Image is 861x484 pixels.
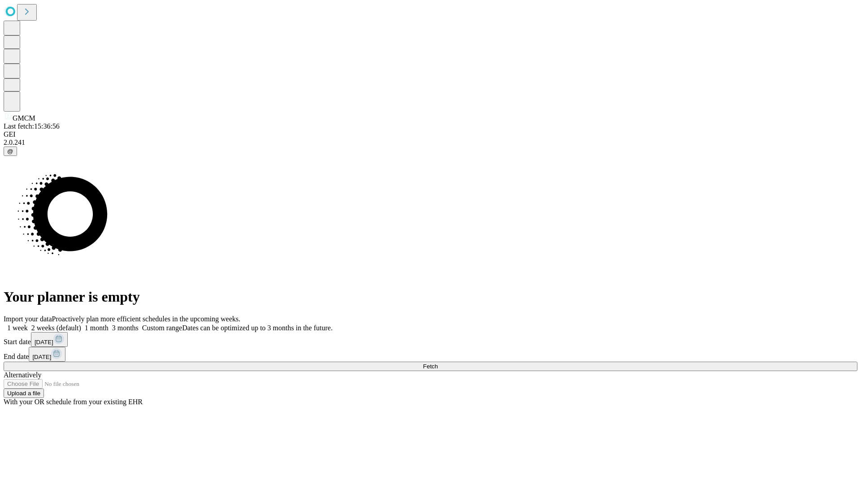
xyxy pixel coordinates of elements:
[4,138,857,147] div: 2.0.241
[7,148,13,155] span: @
[142,324,182,332] span: Custom range
[31,324,81,332] span: 2 weeks (default)
[7,324,28,332] span: 1 week
[4,332,857,347] div: Start date
[85,324,109,332] span: 1 month
[4,289,857,305] h1: Your planner is empty
[4,347,857,362] div: End date
[4,147,17,156] button: @
[31,332,68,347] button: [DATE]
[4,371,41,379] span: Alternatively
[4,315,52,323] span: Import your data
[32,354,51,360] span: [DATE]
[423,363,438,370] span: Fetch
[4,130,857,138] div: GEI
[112,324,139,332] span: 3 months
[13,114,35,122] span: GMCM
[4,122,60,130] span: Last fetch: 15:36:56
[35,339,53,346] span: [DATE]
[4,389,44,398] button: Upload a file
[182,324,332,332] span: Dates can be optimized up to 3 months in the future.
[52,315,240,323] span: Proactively plan more efficient schedules in the upcoming weeks.
[29,347,65,362] button: [DATE]
[4,362,857,371] button: Fetch
[4,398,143,406] span: With your OR schedule from your existing EHR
